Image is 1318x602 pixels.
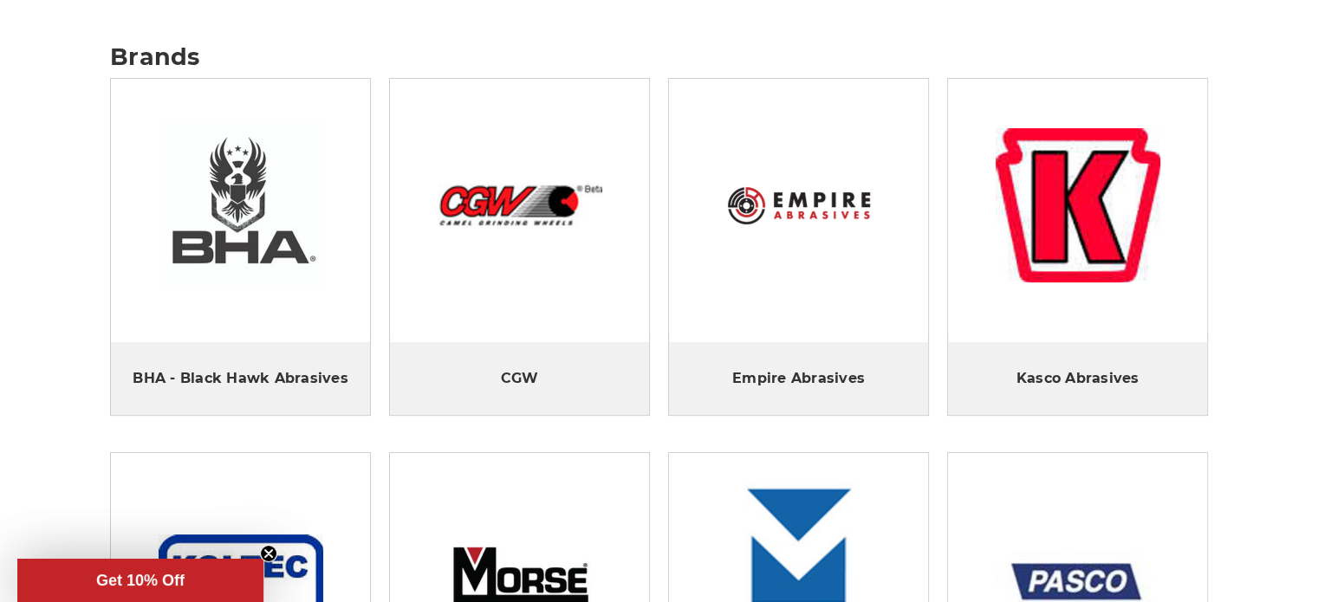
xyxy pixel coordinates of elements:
a: BHA - Black Hawk Abrasives [159,97,323,314]
a: Kasco Abrasives [1016,370,1139,387]
div: Get 10% OffClose teaser [17,559,263,602]
img: CGW [438,184,602,228]
img: BHA - Black Hawk Abrasives [159,123,323,288]
img: Empire Abrasives [717,178,881,234]
img: Kasco Abrasives [996,128,1160,282]
a: Kasco Abrasives [996,97,1160,314]
a: BHA - Black Hawk Abrasives [133,370,348,387]
span: Get 10% Off [96,572,185,589]
a: CGW [501,370,539,387]
a: Empire Abrasives [732,370,865,387]
a: Empire Abrasives [717,97,881,314]
h1: Brands [110,45,1208,68]
a: CGW [438,97,602,314]
button: Close teaser [260,545,277,562]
